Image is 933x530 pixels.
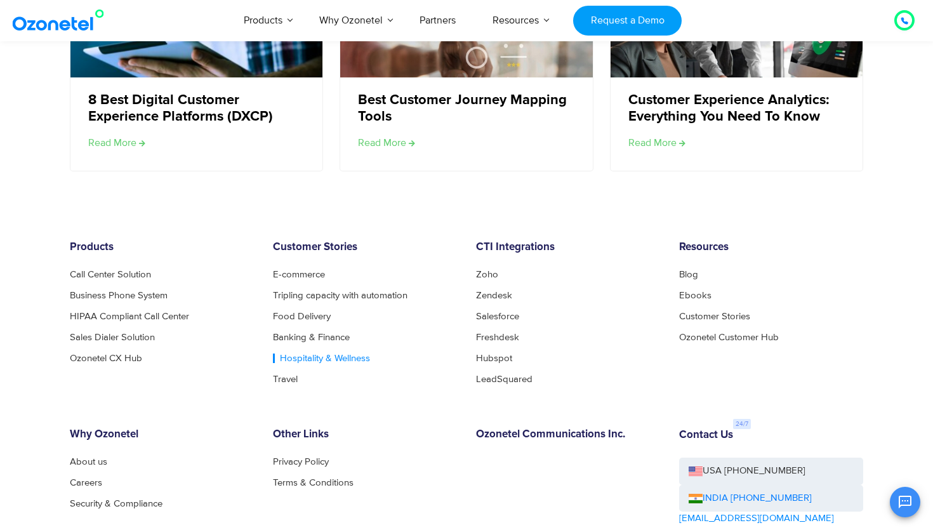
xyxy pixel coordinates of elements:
a: Read more about Customer Experience Analytics: Everything You Need To Know [628,135,685,150]
a: Tripling capacity with automation [273,291,407,300]
h6: Customer Stories [273,241,457,254]
a: Blog [679,270,698,279]
a: E-commerce [273,270,325,279]
a: Food Delivery [273,312,331,321]
h6: Contact Us [679,429,733,442]
a: Banking & Finance [273,333,350,342]
a: Security & Compliance [70,499,162,508]
a: Privacy Policy [273,457,329,467]
a: Best Customer Journey Mapping Tools [358,92,573,126]
a: Call Center Solution [70,270,151,279]
a: Ebooks [679,291,711,300]
a: Travel [273,374,298,384]
a: Freshdesk [476,333,519,342]
a: Terms & Conditions [273,478,354,487]
h6: Ozonetel Communications Inc. [476,428,660,441]
a: Customer Experience Analytics: Everything You Need To Know [628,92,844,126]
h6: Resources [679,241,863,254]
a: HIPAA Compliant Call Center [70,312,189,321]
a: LeadSquared [476,374,533,384]
a: Zoho [476,270,498,279]
a: Sales Dialer Solution [70,333,155,342]
a: Read more about 8 Best Digital Customer Experience Platforms (DXCP) [88,135,145,150]
h6: Why Ozonetel [70,428,254,441]
h6: Products [70,241,254,254]
a: Hospitality & Wellness [273,354,370,363]
h6: Other Links [273,428,457,441]
a: Ozonetel Customer Hub [679,333,779,342]
button: Open chat [890,487,920,517]
a: 8 Best Digital Customer Experience Platforms (DXCP) [88,92,303,126]
h6: CTI Integrations [476,241,660,254]
a: Ozonetel CX Hub [70,354,142,363]
a: Careers [70,478,102,487]
a: Customer Stories [679,312,750,321]
a: About us [70,457,107,467]
a: Salesforce [476,312,519,321]
a: Hubspot [476,354,512,363]
a: Business Phone System [70,291,168,300]
a: Zendesk [476,291,512,300]
a: Request a Demo [573,6,682,36]
a: Read more about Best Customer Journey Mapping Tools [358,135,415,150]
img: us-flag.png [689,467,703,476]
a: [EMAIL_ADDRESS][DOMAIN_NAME] [679,512,834,526]
a: USA [PHONE_NUMBER] [679,458,863,485]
